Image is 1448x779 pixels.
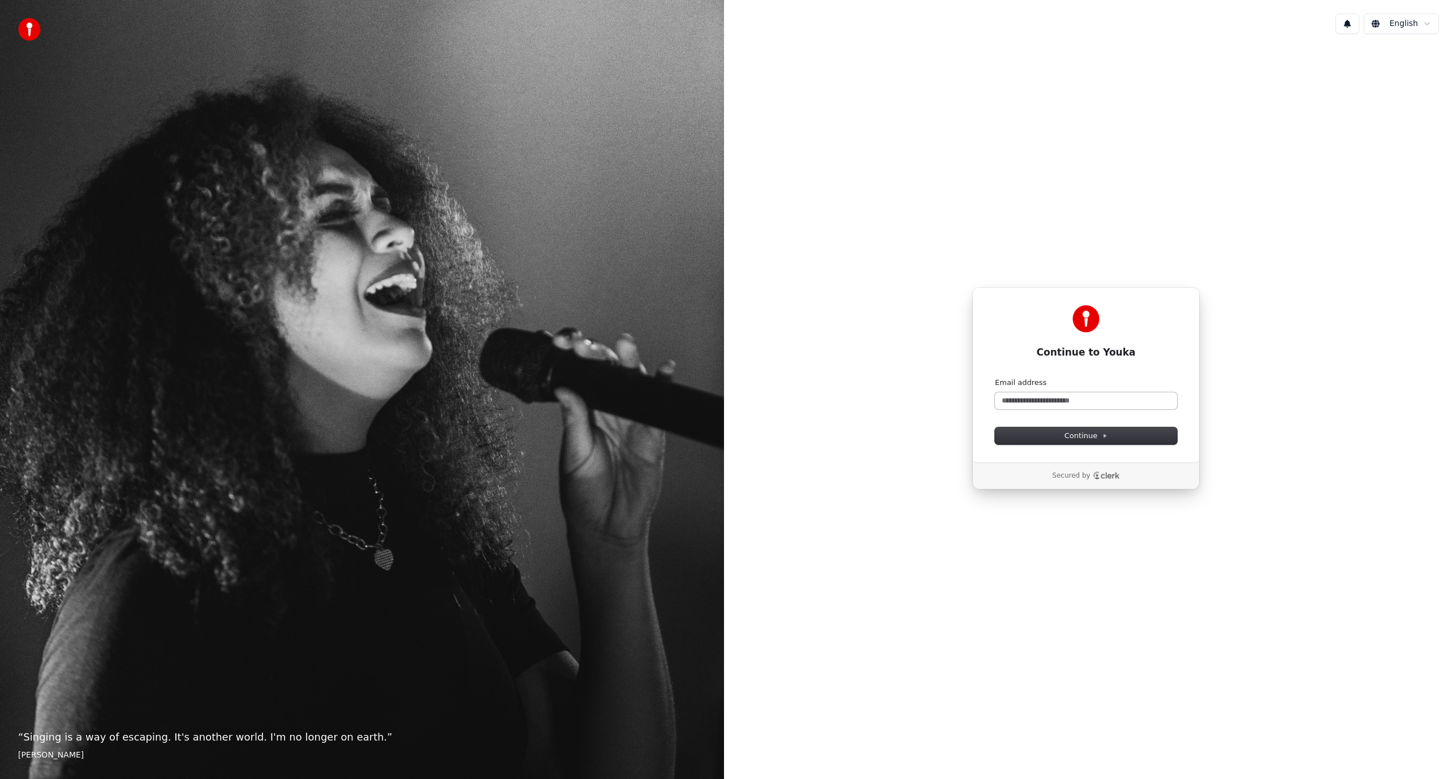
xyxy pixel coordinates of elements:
button: Continue [995,427,1177,444]
a: Clerk logo [1093,471,1120,479]
img: youka [18,18,41,41]
footer: [PERSON_NAME] [18,750,706,761]
span: Continue [1065,431,1107,441]
label: Email address [995,378,1046,388]
h1: Continue to Youka [995,346,1177,360]
p: Secured by [1052,471,1090,481]
img: Youka [1072,305,1100,332]
p: “ Singing is a way of escaping. It's another world. I'm no longer on earth. ” [18,729,706,745]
